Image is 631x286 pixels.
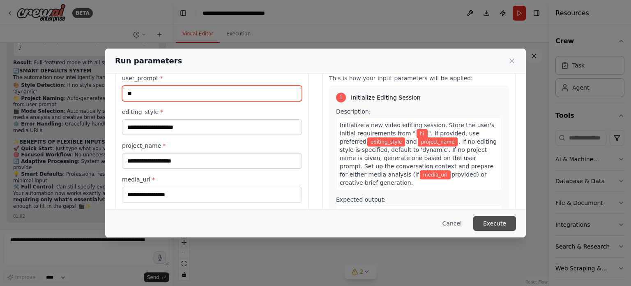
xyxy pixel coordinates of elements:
span: Initialize a new video editing session. Store the user's initial requirements from " [340,122,494,137]
label: media_url [122,175,302,184]
span: and [406,138,417,145]
h2: Run parameters [115,55,182,67]
span: . If no editing style is specified, default to 'dynamic'. If no project name is given, generate o... [340,138,497,178]
span: Description: [336,108,371,115]
label: user_prompt [122,74,302,82]
label: editing_style [122,108,302,116]
div: 1 [336,93,346,102]
button: Cancel [436,216,468,231]
span: Variable: user_prompt [417,129,428,138]
span: provided) or creative brief generation. [340,171,487,186]
span: Variable: project_name [418,137,458,146]
label: project_name [122,142,302,150]
button: Execute [473,216,516,231]
p: This is how your input parameters will be applied: [329,74,509,82]
span: Variable: media_url [420,170,451,179]
span: Variable: editing_style [367,137,405,146]
span: Initialize Editing Session [351,93,421,102]
span: Expected output: [336,196,386,203]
